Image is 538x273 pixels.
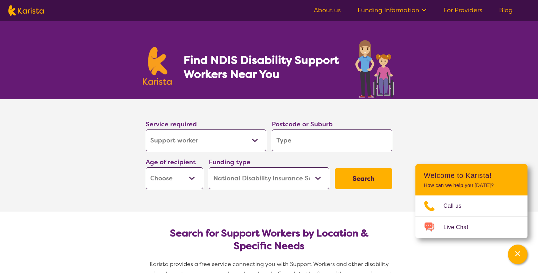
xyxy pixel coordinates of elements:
label: Postcode or Suburb [272,120,333,128]
img: support-worker [354,38,395,99]
h2: Search for Support Workers by Location & Specific Needs [151,227,387,252]
img: Karista logo [143,47,172,85]
p: How can we help you [DATE]? [424,182,519,188]
a: Blog [499,6,513,14]
div: Channel Menu [415,164,527,238]
input: Type [272,129,392,151]
a: For Providers [443,6,482,14]
span: Call us [443,201,470,211]
button: Channel Menu [508,245,527,264]
span: Live Chat [443,222,477,233]
h2: Welcome to Karista! [424,171,519,180]
img: Karista logo [8,5,44,16]
label: Age of recipient [146,158,196,166]
label: Funding type [209,158,250,166]
a: About us [314,6,341,14]
label: Service required [146,120,197,128]
a: Funding Information [358,6,427,14]
h1: Find NDIS Disability Support Workers Near You [184,53,340,81]
ul: Choose channel [415,195,527,238]
button: Search [335,168,392,189]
